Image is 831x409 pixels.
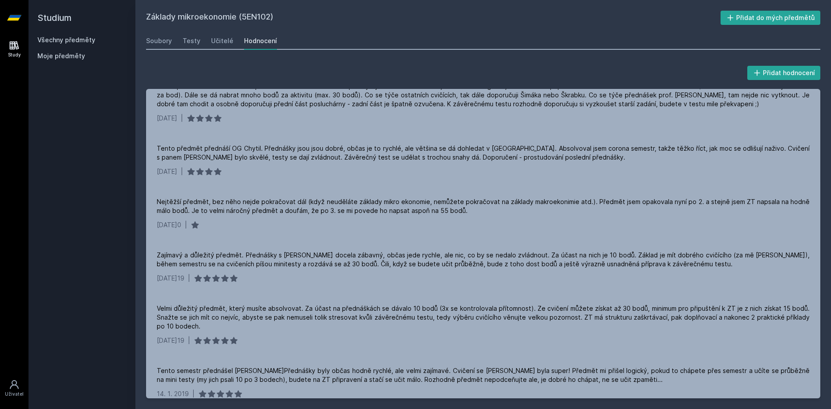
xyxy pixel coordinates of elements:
a: Učitelé [211,32,233,50]
div: | [192,389,195,398]
div: | [181,167,183,176]
div: | [188,336,190,345]
div: [DATE]19 [157,274,184,283]
a: Uživatel [2,375,27,402]
div: Study [8,52,21,58]
a: Všechny předměty [37,36,95,44]
button: Přidat do mých předmětů [721,11,821,25]
div: Soubory [146,36,172,45]
div: [DATE]19 [157,336,184,345]
div: | [181,114,183,123]
a: Hodnocení [244,32,277,50]
div: 14. 1. 2019 [157,389,189,398]
div: Nejtěžší předmět, bez něho nejde pokračovat dál (když neuděláte základy mikro ekonomie, nemůžete ... [157,197,810,215]
div: Zajímavý a důležitý předmět. Přednášky s [PERSON_NAME] docela zábavný, občas jede rychle, ale nic... [157,251,810,269]
div: Uživatel [5,391,24,397]
div: Tento předmět přednáší OG Chytil. Přednášky jsou jsou dobré, občas je to rychlé, ale většina se d... [157,144,810,162]
div: | [185,221,187,229]
div: Tento předmět se dá zvládnout poměrně dobře. Základem se správný výběr cvičícího. Chodil jsem na ... [157,82,810,108]
div: Velmi důležitý předmět, který musíte absolvovat. Za účast na přednáškách se dávalo 10 bodů (3x se... [157,304,810,331]
div: [DATE] [157,167,177,176]
a: Testy [183,32,200,50]
div: Hodnocení [244,36,277,45]
h2: Základy mikroekonomie (5EN102) [146,11,721,25]
a: Study [2,36,27,63]
a: Soubory [146,32,172,50]
div: Tento semestr přednášel [PERSON_NAME]Přednášky byly občas hodně rychlé, ale velmi zajímavé. Cviče... [157,366,810,384]
div: [DATE]0 [157,221,181,229]
button: Přidat hodnocení [747,66,821,80]
div: Testy [183,36,200,45]
div: Učitelé [211,36,233,45]
div: | [188,274,190,283]
span: Moje předměty [37,52,85,60]
div: [DATE] [157,114,177,123]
